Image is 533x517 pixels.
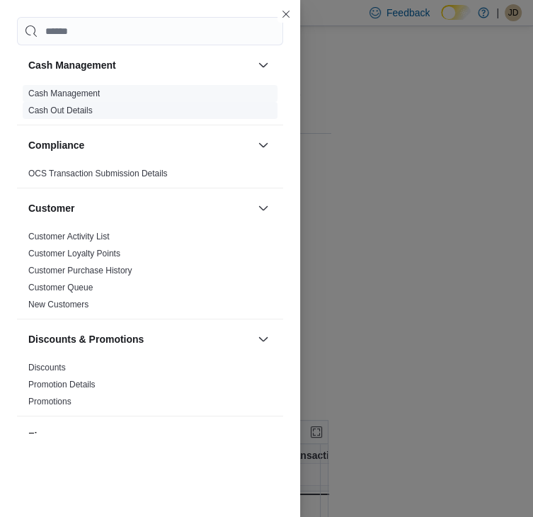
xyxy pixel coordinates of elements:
[28,88,100,99] span: Cash Management
[28,58,116,72] h3: Cash Management
[28,362,66,373] span: Discounts
[277,6,294,23] button: Close this dialog
[28,332,252,346] button: Discounts & Promotions
[28,332,144,346] h3: Discounts & Promotions
[255,428,272,445] button: Finance
[28,282,93,293] span: Customer Queue
[28,300,88,309] a: New Customers
[28,397,71,407] a: Promotions
[17,165,283,188] div: Compliance
[28,138,84,152] h3: Compliance
[28,232,110,242] a: Customer Activity List
[28,266,132,275] a: Customer Purchase History
[28,106,93,115] a: Cash Out Details
[17,85,283,125] div: Cash Management
[255,137,272,154] button: Compliance
[28,138,252,152] button: Compliance
[28,248,120,259] span: Customer Loyalty Points
[28,168,168,179] span: OCS Transaction Submission Details
[255,331,272,348] button: Discounts & Promotions
[28,201,252,215] button: Customer
[28,249,120,258] a: Customer Loyalty Points
[28,169,168,178] a: OCS Transaction Submission Details
[28,380,96,390] a: Promotion Details
[28,89,100,98] a: Cash Management
[28,283,93,292] a: Customer Queue
[28,429,66,443] h3: Finance
[255,200,272,217] button: Customer
[28,429,252,443] button: Finance
[28,231,110,242] span: Customer Activity List
[255,57,272,74] button: Cash Management
[17,228,283,319] div: Customer
[28,299,88,310] span: New Customers
[28,105,93,116] span: Cash Out Details
[28,379,96,390] span: Promotion Details
[17,359,283,416] div: Discounts & Promotions
[28,201,74,215] h3: Customer
[28,265,132,276] span: Customer Purchase History
[28,363,66,373] a: Discounts
[28,396,71,407] span: Promotions
[28,58,252,72] button: Cash Management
